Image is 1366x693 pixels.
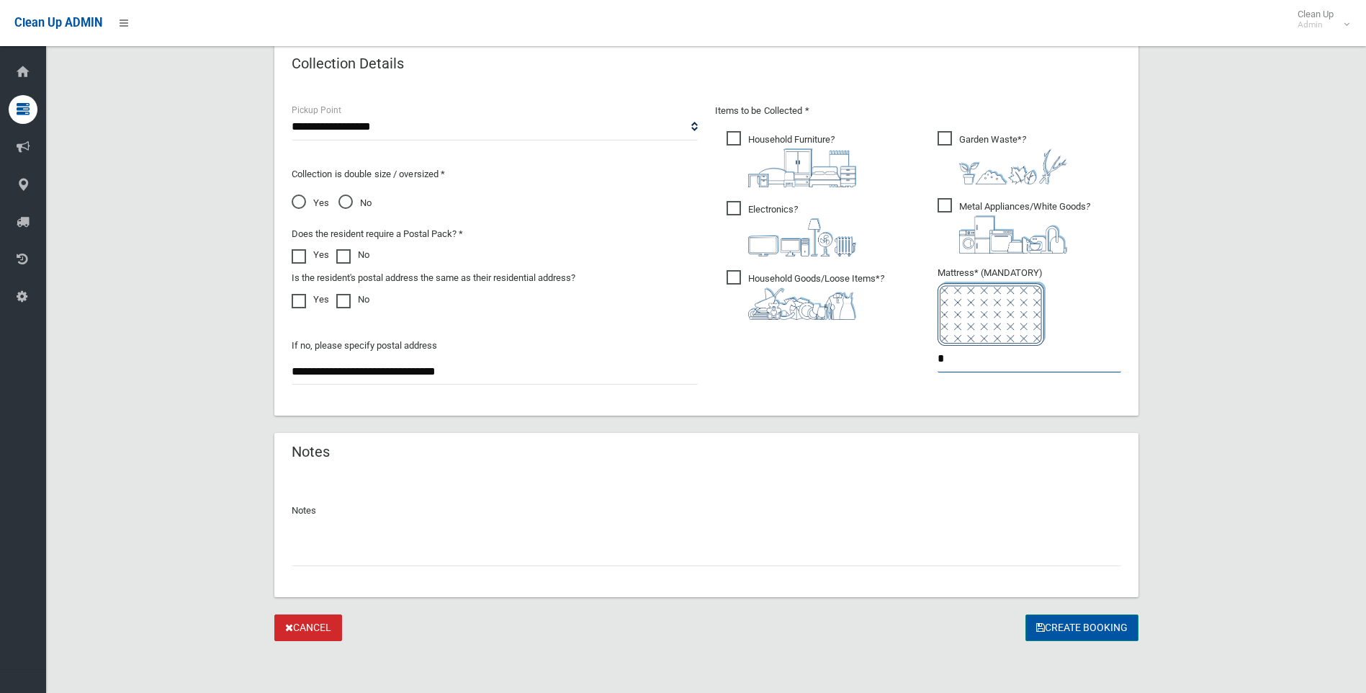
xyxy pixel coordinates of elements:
span: Clean Up [1290,9,1348,30]
label: Does the resident require a Postal Pack? * [292,225,463,243]
label: Yes [292,291,329,308]
p: Collection is double size / oversized * [292,166,698,183]
small: Admin [1298,19,1334,30]
p: Notes [292,502,1121,519]
span: Household Furniture [727,131,856,187]
p: Items to be Collected * [715,102,1121,120]
span: Mattress* (MANDATORY) [938,267,1121,346]
span: No [338,195,372,212]
label: No [336,246,369,264]
label: No [336,291,369,308]
header: Collection Details [274,50,421,78]
label: Is the resident's postal address the same as their residential address? [292,269,575,287]
img: 394712a680b73dbc3d2a6a3a7ffe5a07.png [748,218,856,256]
span: Household Goods/Loose Items* [727,270,884,320]
header: Notes [274,438,347,466]
label: Yes [292,246,329,264]
img: b13cc3517677393f34c0a387616ef184.png [748,287,856,320]
img: e7408bece873d2c1783593a074e5cb2f.png [938,282,1046,346]
span: Clean Up ADMIN [14,16,102,30]
i: ? [959,201,1090,254]
span: Metal Appliances/White Goods [938,198,1090,254]
i: ? [748,204,856,256]
button: Create Booking [1025,614,1138,641]
i: ? [748,134,856,187]
i: ? [959,134,1067,184]
img: 36c1b0289cb1767239cdd3de9e694f19.png [959,215,1067,254]
img: 4fd8a5c772b2c999c83690221e5242e0.png [959,148,1067,184]
i: ? [748,273,884,320]
span: Yes [292,195,329,212]
a: Cancel [274,614,342,641]
span: Garden Waste* [938,131,1067,184]
img: aa9efdbe659d29b613fca23ba79d85cb.png [748,148,856,187]
label: If no, please specify postal address [292,337,437,354]
span: Electronics [727,201,856,256]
